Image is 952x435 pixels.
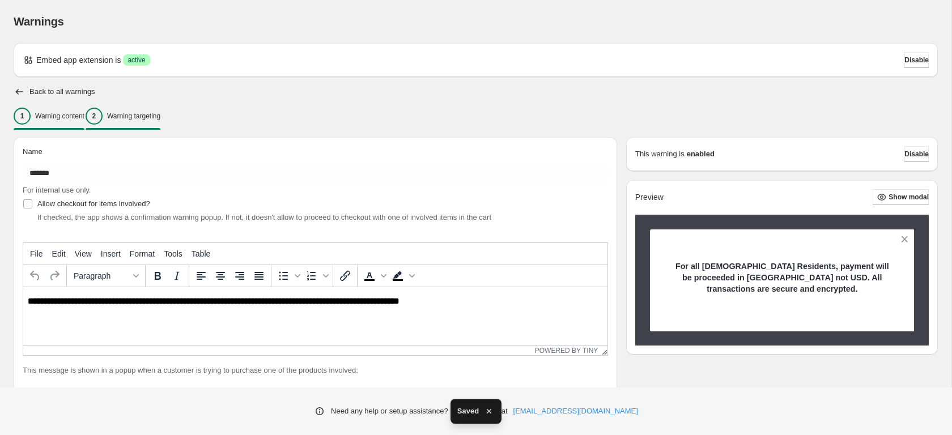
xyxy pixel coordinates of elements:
[35,112,84,121] p: Warning content
[69,266,143,285] button: Formats
[86,104,160,128] button: 2Warning targeting
[535,347,598,355] a: Powered by Tiny
[904,56,929,65] span: Disable
[675,262,889,293] strong: For all [DEMOGRAPHIC_DATA] Residents, payment will be proceeded in [GEOGRAPHIC_DATA] not USD. All...
[107,112,160,121] p: Warning targeting
[23,147,42,156] span: Name
[360,266,388,285] div: Text color
[148,266,167,285] button: Bold
[45,266,64,285] button: Redo
[101,249,121,258] span: Insert
[164,249,182,258] span: Tools
[635,193,664,202] h2: Preview
[388,266,416,285] div: Background color
[29,87,95,96] h2: Back to all warnings
[14,104,84,128] button: 1Warning content
[192,266,211,285] button: Align left
[873,189,929,205] button: Show modal
[23,186,91,194] span: For internal use only.
[23,365,608,376] p: This message is shown in a popup when a customer is trying to purchase one of the products involved:
[167,266,186,285] button: Italic
[687,148,715,160] strong: enabled
[274,266,302,285] div: Bullet list
[36,54,121,66] p: Embed app extension is
[127,56,145,65] span: active
[904,150,929,159] span: Disable
[230,266,249,285] button: Align right
[457,406,479,417] span: Saved
[635,148,685,160] p: This warning is
[598,346,607,355] div: Resize
[45,385,608,396] li: {{product.title}}
[30,249,43,258] span: File
[904,146,929,162] button: Disable
[904,52,929,68] button: Disable
[14,15,64,28] span: Warnings
[302,266,330,285] div: Numbered list
[889,193,929,202] span: Show modal
[52,249,66,258] span: Edit
[130,249,155,258] span: Format
[75,249,92,258] span: View
[192,249,210,258] span: Table
[249,266,269,285] button: Justify
[335,266,355,285] button: Insert/edit link
[25,266,45,285] button: Undo
[86,108,103,125] div: 2
[74,271,129,280] span: Paragraph
[513,406,638,417] a: [EMAIL_ADDRESS][DOMAIN_NAME]
[23,287,607,345] iframe: Rich Text Area
[14,108,31,125] div: 1
[37,213,491,221] span: If checked, the app shows a confirmation warning popup. If not, it doesn't allow to proceed to ch...
[211,266,230,285] button: Align center
[37,199,150,208] span: Allow checkout for items involved?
